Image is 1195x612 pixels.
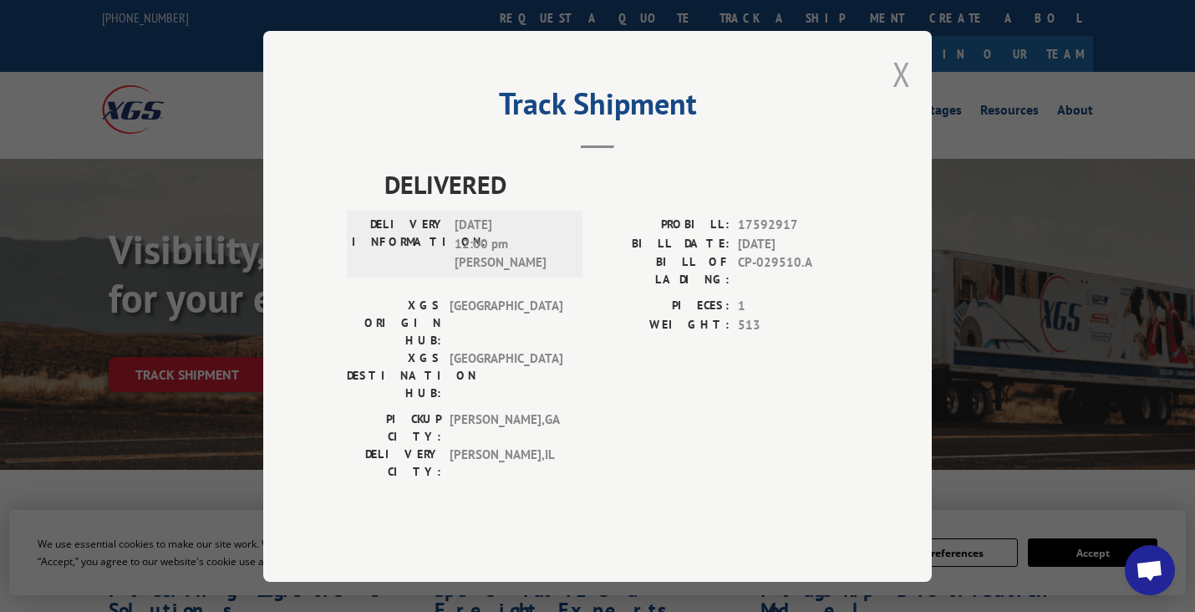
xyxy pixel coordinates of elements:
[738,234,848,253] span: [DATE]
[352,216,446,273] label: DELIVERY INFORMATION:
[738,253,848,288] span: CP-029510.A
[347,411,441,446] label: PICKUP CITY:
[450,411,562,446] span: [PERSON_NAME] , GA
[738,297,848,316] span: 1
[450,446,562,481] span: [PERSON_NAME] , IL
[597,315,730,334] label: WEIGHT:
[347,446,441,481] label: DELIVERY CITY:
[738,216,848,235] span: 17592917
[1125,545,1175,595] div: Open chat
[892,52,911,96] button: Close modal
[738,315,848,334] span: 513
[347,349,441,402] label: XGS DESTINATION HUB:
[347,297,441,349] label: XGS ORIGIN HUB:
[597,234,730,253] label: BILL DATE:
[450,297,562,349] span: [GEOGRAPHIC_DATA]
[455,216,567,273] span: [DATE] 12:00 pm [PERSON_NAME]
[450,349,562,402] span: [GEOGRAPHIC_DATA]
[347,92,848,124] h2: Track Shipment
[597,253,730,288] label: BILL OF LADING:
[597,216,730,235] label: PROBILL:
[597,297,730,316] label: PIECES:
[384,166,848,203] span: DELIVERED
